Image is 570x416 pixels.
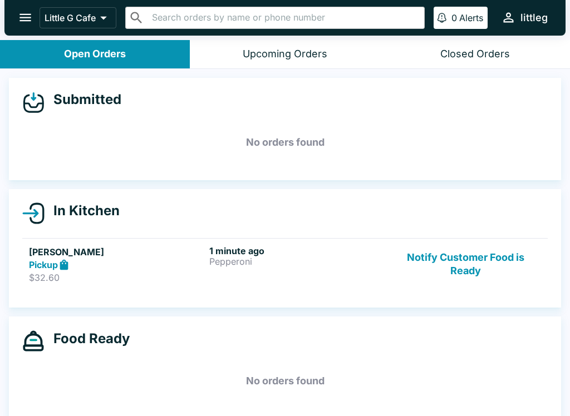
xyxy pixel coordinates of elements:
div: Upcoming Orders [243,48,327,61]
h5: [PERSON_NAME] [29,245,205,259]
h5: No orders found [22,361,548,401]
div: Open Orders [64,48,126,61]
strong: Pickup [29,259,58,270]
h4: Food Ready [45,330,130,347]
div: littleg [520,11,548,24]
button: littleg [497,6,552,29]
h4: Submitted [45,91,121,108]
p: 0 [451,12,457,23]
p: Alerts [459,12,483,23]
div: Closed Orders [440,48,510,61]
p: Pepperoni [209,256,385,266]
h5: No orders found [22,122,548,162]
h6: 1 minute ago [209,245,385,256]
a: [PERSON_NAME]Pickup$32.601 minute agoPepperoniNotify Customer Food is Ready [22,238,548,290]
p: Little G Cafe [45,12,96,23]
input: Search orders by name or phone number [149,10,420,26]
p: $32.60 [29,272,205,283]
button: Notify Customer Food is Ready [390,245,541,284]
h4: In Kitchen [45,202,120,219]
button: Little G Cafe [40,7,116,28]
button: open drawer [11,3,40,32]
